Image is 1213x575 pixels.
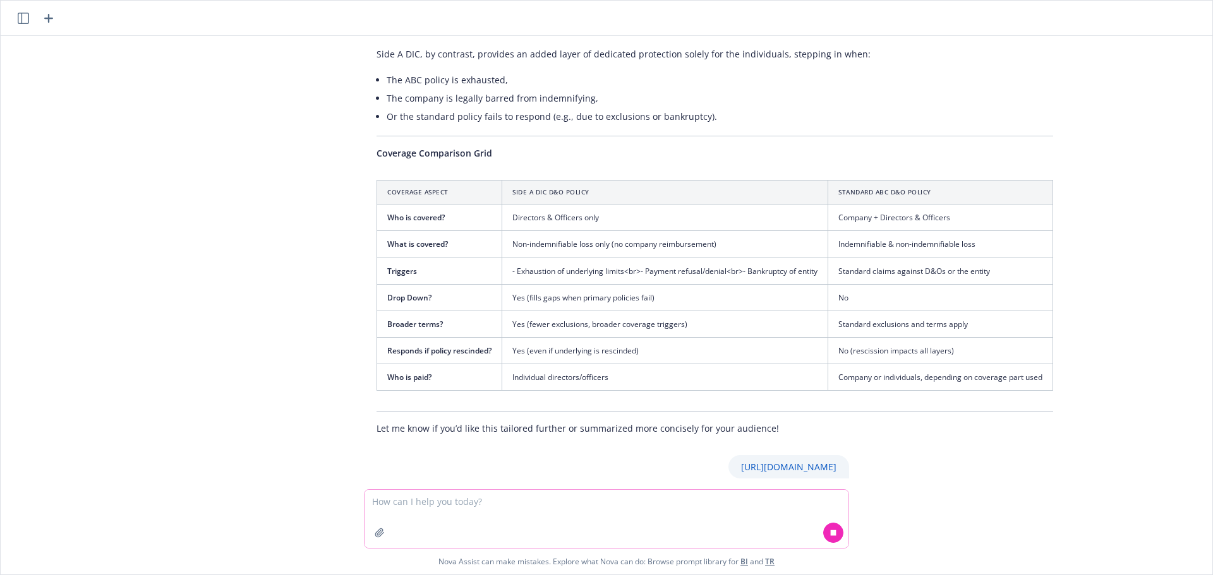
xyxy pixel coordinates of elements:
[6,548,1207,574] span: Nova Assist can make mistakes. Explore what Nova can do: Browse prompt library for and
[502,311,828,337] td: Yes (fewer exclusions, broader coverage triggers)
[828,284,1053,311] td: No
[387,239,448,249] span: What is covered?
[502,364,828,391] td: Individual directors/officers
[828,231,1053,258] td: Indemnifiable & non-indemnifiable loss
[387,89,1053,107] li: The company is legally barred from indemnifying,
[502,338,828,364] td: Yes (even if underlying is rescinded)
[387,212,445,223] span: Who is covered?
[828,258,1053,284] td: Standard claims against D&Os or the entity
[502,181,828,205] th: Side A DIC D&O Policy
[741,461,836,473] a: [URL][DOMAIN_NAME]
[502,205,828,231] td: Directors & Officers only
[387,372,431,382] span: Who is paid?
[377,181,502,205] th: Coverage Aspect
[828,181,1053,205] th: Standard ABC D&O Policy
[387,266,417,276] span: Triggers
[377,47,1053,61] p: Side A DIC, by contrast, provides an added layer of dedicated protection solely for the individua...
[828,205,1053,231] td: Company + Directors & Officers
[377,147,492,159] span: Coverage Comparison Grid
[377,422,1053,435] p: Let me know if you’d like this tailored further or summarized more concisely for your audience!
[387,71,1053,89] li: The ABC policy is exhausted,
[740,556,748,567] a: BI
[502,284,828,311] td: Yes (fills gaps when primary policies fail)
[387,345,492,356] span: Responds if policy rescinded?
[765,556,775,567] a: TR
[828,311,1053,337] td: Standard exclusions and terms apply
[828,364,1053,391] td: Company or individuals, depending on coverage part used
[502,258,828,284] td: - Exhaustion of underlying limits <br> - Payment refusal/denial <br> - Bankruptcy of entity
[828,338,1053,364] td: No (rescission impacts all layers)
[502,231,828,258] td: Non-indemnifiable loss only (no company reimbursement)
[387,319,443,329] span: Broader terms?
[387,107,1053,126] li: Or the standard policy fails to respond (e.g., due to exclusions or bankruptcy).
[387,292,431,303] span: Drop Down?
